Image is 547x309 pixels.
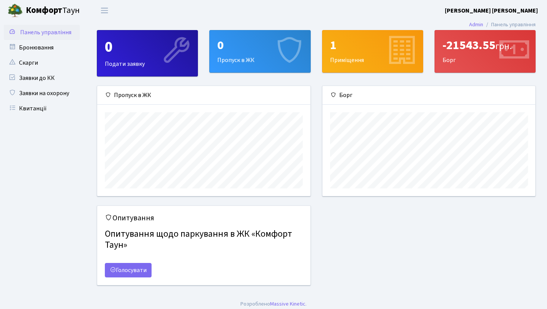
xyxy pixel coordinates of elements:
div: Приміщення [323,30,423,72]
a: [PERSON_NAME] [PERSON_NAME] [445,6,538,15]
div: Борг [323,86,536,105]
a: Голосувати [105,263,152,277]
img: logo.png [8,3,23,18]
a: Admin [469,21,483,29]
div: 1 [330,38,415,53]
a: Квитанції [4,101,80,116]
li: Панель управління [483,21,536,29]
a: 1Приміщення [322,30,423,73]
a: Скарги [4,55,80,70]
span: грн. [495,40,512,53]
a: Бронювання [4,40,80,55]
div: Пропуск в ЖК [97,86,310,105]
span: Таун [26,4,80,17]
a: Розроблено [240,300,270,308]
a: 0Подати заявку [97,30,198,76]
button: Переключити навігацію [95,4,114,17]
div: Пропуск в ЖК [210,30,310,72]
a: Massive Kinetic [270,300,305,308]
span: Панель управління [20,28,71,37]
nav: breadcrumb [458,17,547,33]
div: -21543.55 [443,38,528,53]
a: 0Пропуск в ЖК [209,30,310,73]
h5: Опитування [105,213,303,223]
b: Комфорт [26,4,62,16]
a: Панель управління [4,25,80,40]
a: Заявки на охорону [4,86,80,101]
div: 0 [105,38,190,56]
div: 0 [217,38,302,53]
div: . [240,300,307,308]
a: Заявки до КК [4,70,80,86]
h4: Опитування щодо паркування в ЖК «Комфорт Таун» [105,226,303,254]
div: Подати заявку [97,30,198,76]
div: Борг [435,30,535,72]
